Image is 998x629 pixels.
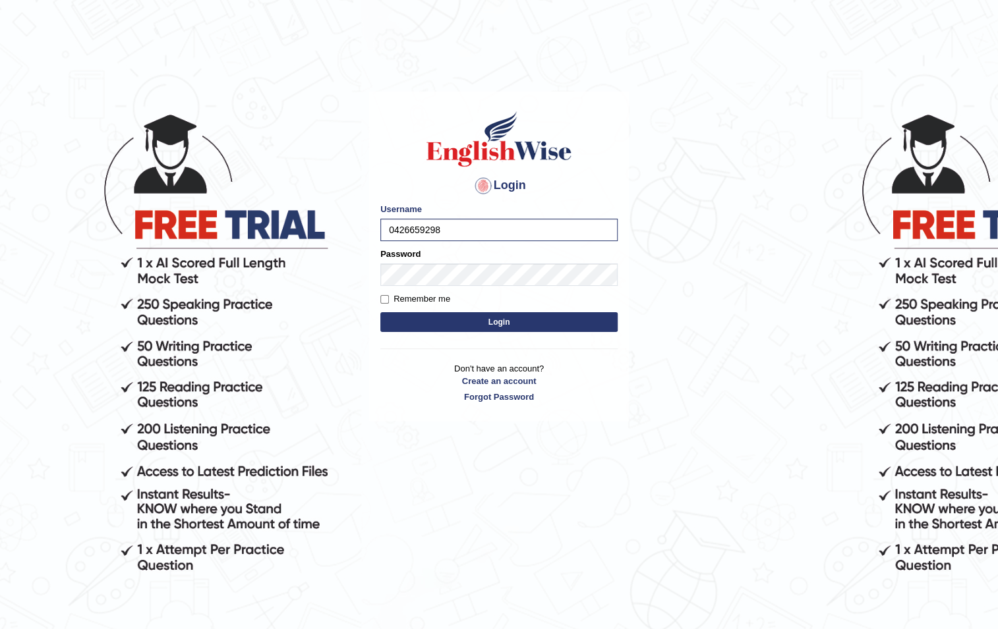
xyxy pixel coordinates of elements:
button: Login [380,312,618,332]
img: Logo of English Wise sign in for intelligent practice with AI [424,109,574,169]
label: Username [380,203,422,215]
p: Don't have an account? [380,362,618,403]
label: Remember me [380,292,450,306]
h4: Login [380,175,618,196]
input: Remember me [380,295,389,304]
a: Create an account [380,375,618,387]
a: Forgot Password [380,391,618,403]
label: Password [380,248,421,260]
